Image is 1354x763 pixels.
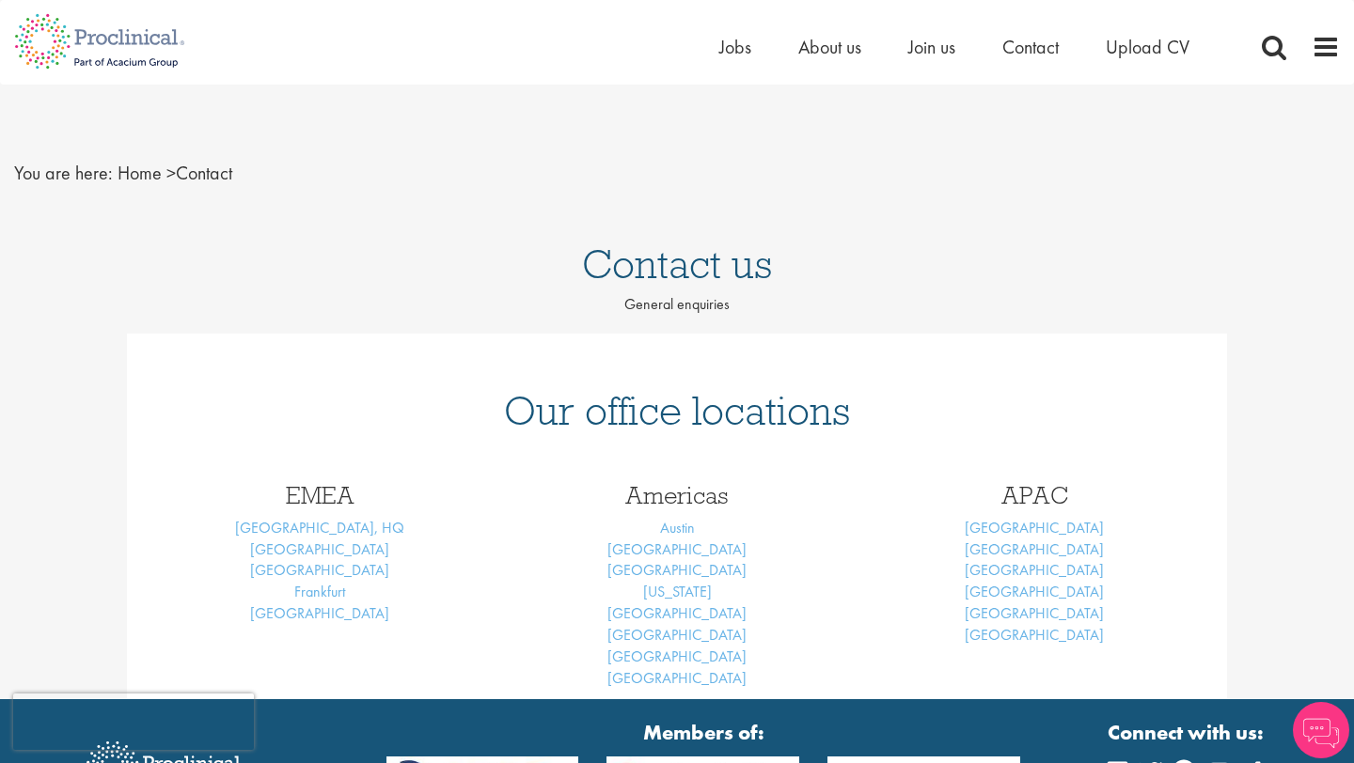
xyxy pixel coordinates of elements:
h3: EMEA [155,483,484,507]
a: [GEOGRAPHIC_DATA] [607,668,747,688]
a: [GEOGRAPHIC_DATA] [607,625,747,645]
a: [GEOGRAPHIC_DATA] [965,603,1104,623]
a: [GEOGRAPHIC_DATA] [250,560,389,580]
span: > [166,161,176,185]
a: [GEOGRAPHIC_DATA] [965,539,1104,559]
a: [GEOGRAPHIC_DATA] [607,539,747,559]
a: Join us [908,35,955,59]
a: Jobs [719,35,751,59]
iframe: reCAPTCHA [13,693,254,750]
a: [GEOGRAPHIC_DATA] [607,603,747,623]
a: breadcrumb link to Home [118,161,162,185]
a: [GEOGRAPHIC_DATA] [250,539,389,559]
strong: Connect with us: [1108,718,1267,747]
a: [GEOGRAPHIC_DATA] [965,560,1104,580]
a: [GEOGRAPHIC_DATA] [250,603,389,623]
a: [GEOGRAPHIC_DATA] [607,646,747,666]
img: Chatbot [1293,702,1349,758]
h3: APAC [870,483,1199,507]
strong: Members of: [386,718,1021,747]
a: [GEOGRAPHIC_DATA], HQ [235,518,404,537]
a: Frankfurt [294,582,345,601]
a: About us [798,35,861,59]
h3: Americas [512,483,842,507]
h1: Our office locations [155,390,1199,431]
a: [GEOGRAPHIC_DATA] [965,582,1104,601]
a: [GEOGRAPHIC_DATA] [607,560,747,580]
a: Austin [660,518,695,537]
span: Contact [118,161,232,185]
a: [GEOGRAPHIC_DATA] [965,625,1104,645]
a: [US_STATE] [643,582,712,601]
span: You are here: [14,161,113,185]
a: Upload CV [1106,35,1189,59]
a: Contact [1002,35,1059,59]
a: [GEOGRAPHIC_DATA] [965,518,1104,537]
